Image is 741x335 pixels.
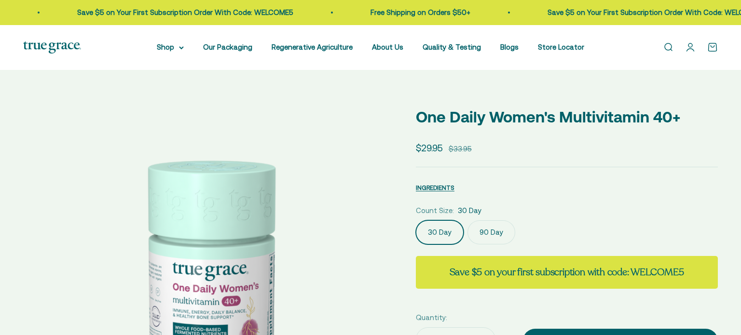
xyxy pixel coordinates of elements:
a: About Us [372,43,403,51]
span: 30 Day [458,205,481,216]
compare-at-price: $33.95 [449,143,472,155]
a: Store Locator [538,43,584,51]
p: One Daily Women's Multivitamin 40+ [416,105,718,129]
a: Quality & Testing [423,43,481,51]
label: Quantity: [416,312,447,323]
span: INGREDIENTS [416,184,454,191]
a: Our Packaging [203,43,252,51]
a: Free Shipping on Orders $50+ [369,8,468,16]
strong: Save $5 on your first subscription with code: WELCOME5 [450,266,684,279]
a: Regenerative Agriculture [272,43,353,51]
sale-price: $29.95 [416,141,443,155]
summary: Shop [157,41,184,53]
legend: Count Size: [416,205,454,216]
p: Save $5 on Your First Subscription Order With Code: WELCOME5 [75,7,291,18]
a: Blogs [500,43,519,51]
button: INGREDIENTS [416,182,454,193]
